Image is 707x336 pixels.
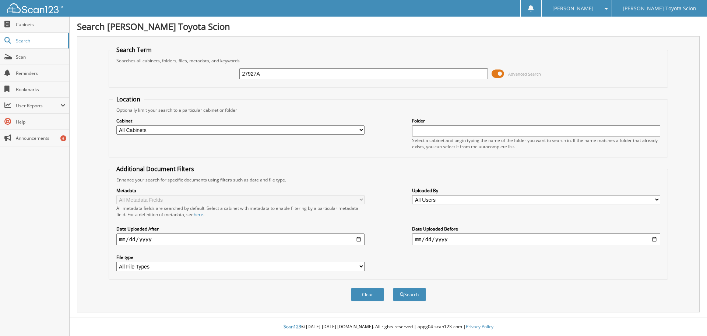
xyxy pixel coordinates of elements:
[412,226,660,232] label: Date Uploaded Before
[116,205,365,218] div: All metadata fields are searched by default. Select a cabinet with metadata to enable filtering b...
[194,211,203,218] a: here
[670,301,707,336] iframe: Chat Widget
[16,54,66,60] span: Scan
[116,233,365,245] input: start
[70,318,707,336] div: © [DATE]-[DATE] [DOMAIN_NAME]. All rights reserved | appg04-scan123-com |
[16,119,66,125] span: Help
[77,20,700,32] h1: Search [PERSON_NAME] Toyota Scion
[16,86,66,93] span: Bookmarks
[113,107,664,113] div: Optionally limit your search to a particular cabinet or folder
[284,323,301,330] span: Scan123
[116,254,365,260] label: File type
[412,137,660,150] div: Select a cabinet and begin typing the name of the folder you want to search in. If the name match...
[412,233,660,245] input: end
[116,187,365,194] label: Metadata
[16,70,66,76] span: Reminders
[466,323,493,330] a: Privacy Policy
[412,118,660,124] label: Folder
[16,38,64,44] span: Search
[7,3,63,13] img: scan123-logo-white.svg
[60,135,66,141] div: 6
[116,226,365,232] label: Date Uploaded After
[552,6,594,11] span: [PERSON_NAME]
[16,103,60,109] span: User Reports
[113,58,664,64] div: Searches all cabinets, folders, files, metadata, and keywords
[113,177,664,183] div: Enhance your search for specific documents using filters such as date and file type.
[116,118,365,124] label: Cabinet
[393,288,426,301] button: Search
[16,21,66,28] span: Cabinets
[113,46,155,54] legend: Search Term
[113,165,198,173] legend: Additional Document Filters
[113,95,144,103] legend: Location
[623,6,696,11] span: [PERSON_NAME] Toyota Scion
[412,187,660,194] label: Uploaded By
[16,135,66,141] span: Announcements
[351,288,384,301] button: Clear
[508,71,541,77] span: Advanced Search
